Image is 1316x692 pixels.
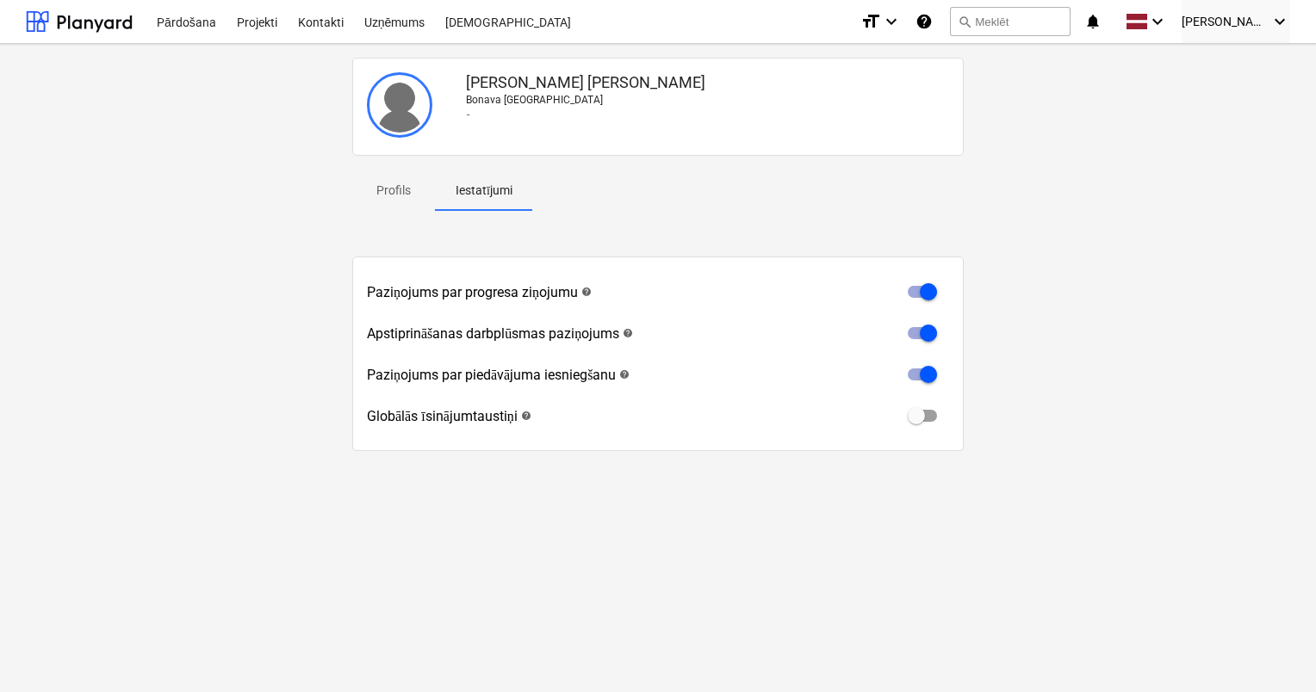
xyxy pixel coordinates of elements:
i: notifications [1084,11,1102,32]
i: keyboard_arrow_down [1269,11,1290,32]
span: help [619,328,633,338]
img: User avatar [367,72,432,138]
i: keyboard_arrow_down [881,11,902,32]
span: help [518,411,531,421]
span: search [958,15,971,28]
div: Paziņojums par piedāvājuma iesniegšanu [367,367,630,383]
p: Bonava [GEOGRAPHIC_DATA] [466,93,949,108]
p: [PERSON_NAME] [PERSON_NAME] [466,72,949,93]
i: keyboard_arrow_down [1147,11,1168,32]
i: format_size [860,11,881,32]
iframe: Chat Widget [1230,609,1316,692]
p: Profils [373,182,414,200]
span: [PERSON_NAME] [1182,15,1268,28]
p: - [466,108,949,122]
i: Zināšanu pamats [916,11,933,32]
span: help [578,287,592,297]
button: Meklēt [950,7,1071,36]
span: help [616,369,630,380]
div: Apstiprināšanas darbplūsmas paziņojums [367,325,633,342]
div: Globālās īsinājumtaustiņi [367,408,531,424]
div: Paziņojums par progresa ziņojumu [367,284,592,300]
p: Iestatījumi [456,182,512,200]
